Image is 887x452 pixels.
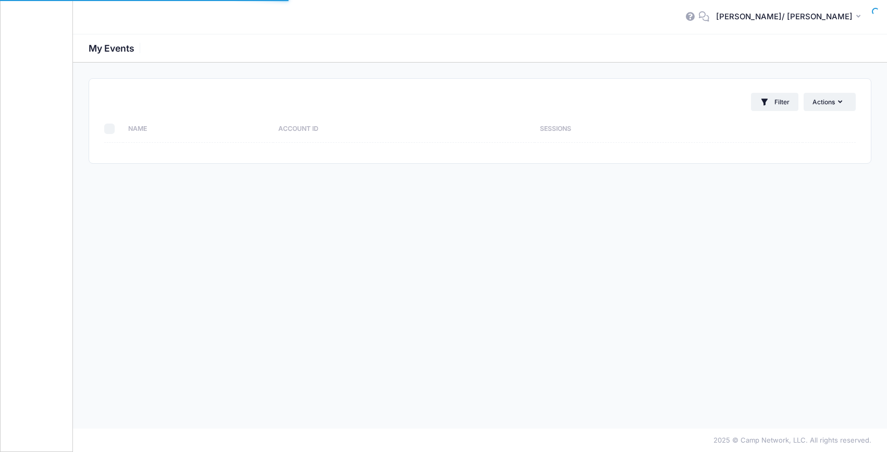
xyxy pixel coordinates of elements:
[709,5,871,29] button: [PERSON_NAME]/ [PERSON_NAME]
[273,115,534,143] th: Account ID
[535,115,750,143] th: Sessions
[751,93,798,111] button: Filter
[713,436,871,444] span: 2025 © Camp Network, LLC. All rights reserved.
[89,43,143,54] h1: My Events
[123,115,273,143] th: Name
[804,93,856,111] button: Actions
[716,11,853,22] span: [PERSON_NAME]/ [PERSON_NAME]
